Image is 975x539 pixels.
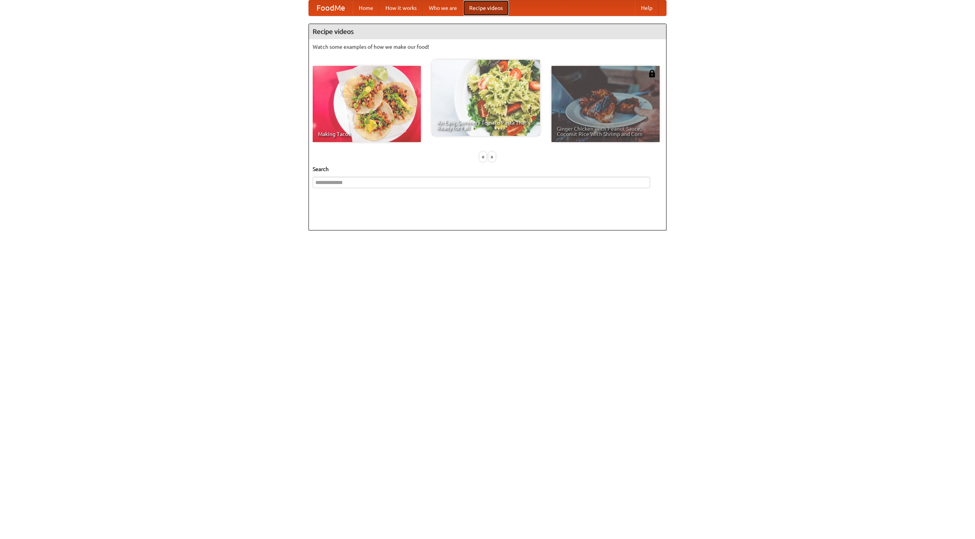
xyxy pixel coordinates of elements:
a: Who we are [423,0,463,16]
a: Making Tacos [313,66,421,142]
p: Watch some examples of how we make our food! [313,43,662,51]
a: Home [353,0,379,16]
h4: Recipe videos [309,24,666,39]
div: » [489,152,495,162]
h5: Search [313,165,662,173]
a: FoodMe [309,0,353,16]
a: How it works [379,0,423,16]
a: Help [635,0,659,16]
div: « [480,152,486,162]
img: 483408.png [648,70,656,77]
a: An Easy, Summery Tomato Pasta That's Ready for Fall [432,60,540,136]
span: Making Tacos [318,131,416,137]
a: Recipe videos [463,0,509,16]
span: An Easy, Summery Tomato Pasta That's Ready for Fall [437,120,535,131]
